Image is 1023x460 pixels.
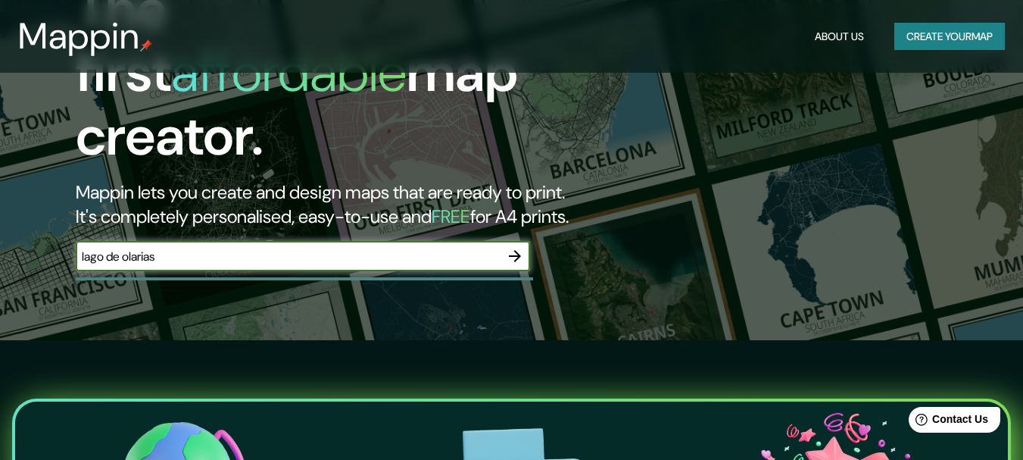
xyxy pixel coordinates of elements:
button: Create yourmap [894,23,1005,51]
h5: FREE [432,205,470,228]
button: About Us [809,23,870,51]
img: mappin-pin [140,39,152,52]
input: Choose your favourite place [76,248,500,265]
h2: Mappin lets you create and design maps that are ready to print. It's completely personalised, eas... [76,180,588,229]
iframe: Help widget launcher [888,401,1006,443]
h3: Mappin [18,15,140,58]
